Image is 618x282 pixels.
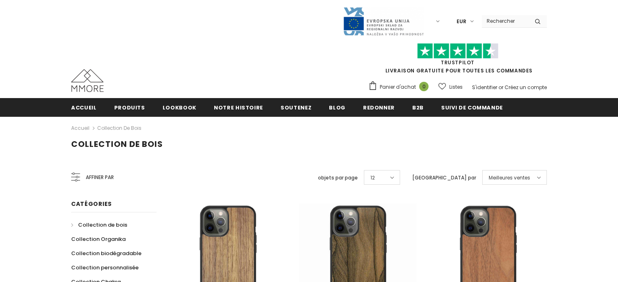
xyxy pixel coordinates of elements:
[329,98,346,116] a: Blog
[71,246,141,260] a: Collection biodégradable
[71,218,127,232] a: Collection de bois
[489,174,530,182] span: Meilleures ventes
[214,104,263,111] span: Notre histoire
[71,260,139,275] a: Collection personnalisée
[441,98,503,116] a: Suivi de commande
[343,7,424,36] img: Javni Razpis
[412,104,424,111] span: B2B
[441,104,503,111] span: Suivi de commande
[419,82,429,91] span: 0
[412,174,476,182] label: [GEOGRAPHIC_DATA] par
[363,104,395,111] span: Redonner
[86,173,114,182] span: Affiner par
[368,81,433,93] a: Panier d'achat 0
[114,98,145,116] a: Produits
[370,174,375,182] span: 12
[71,232,126,246] a: Collection Organika
[97,125,141,131] a: Collection de bois
[71,69,104,92] img: Cas MMORE
[71,264,139,271] span: Collection personnalisée
[163,104,196,111] span: Lookbook
[78,221,127,229] span: Collection de bois
[71,235,126,243] span: Collection Organika
[281,98,311,116] a: soutenez
[482,15,529,27] input: Search Site
[417,43,498,59] img: Faites confiance aux étoiles pilotes
[114,104,145,111] span: Produits
[71,249,141,257] span: Collection biodégradable
[441,59,474,66] a: TrustPilot
[412,98,424,116] a: B2B
[380,83,416,91] span: Panier d'achat
[472,84,497,91] a: S'identifier
[498,84,503,91] span: or
[363,98,395,116] a: Redonner
[449,83,463,91] span: Listes
[214,98,263,116] a: Notre histoire
[71,200,112,208] span: Catégories
[343,17,424,24] a: Javni Razpis
[318,174,358,182] label: objets par page
[329,104,346,111] span: Blog
[505,84,547,91] a: Créez un compte
[71,123,89,133] a: Accueil
[71,98,97,116] a: Accueil
[71,104,97,111] span: Accueil
[368,47,547,74] span: LIVRAISON GRATUITE POUR TOUTES LES COMMANDES
[163,98,196,116] a: Lookbook
[438,80,463,94] a: Listes
[281,104,311,111] span: soutenez
[71,138,163,150] span: Collection de bois
[457,17,466,26] span: EUR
